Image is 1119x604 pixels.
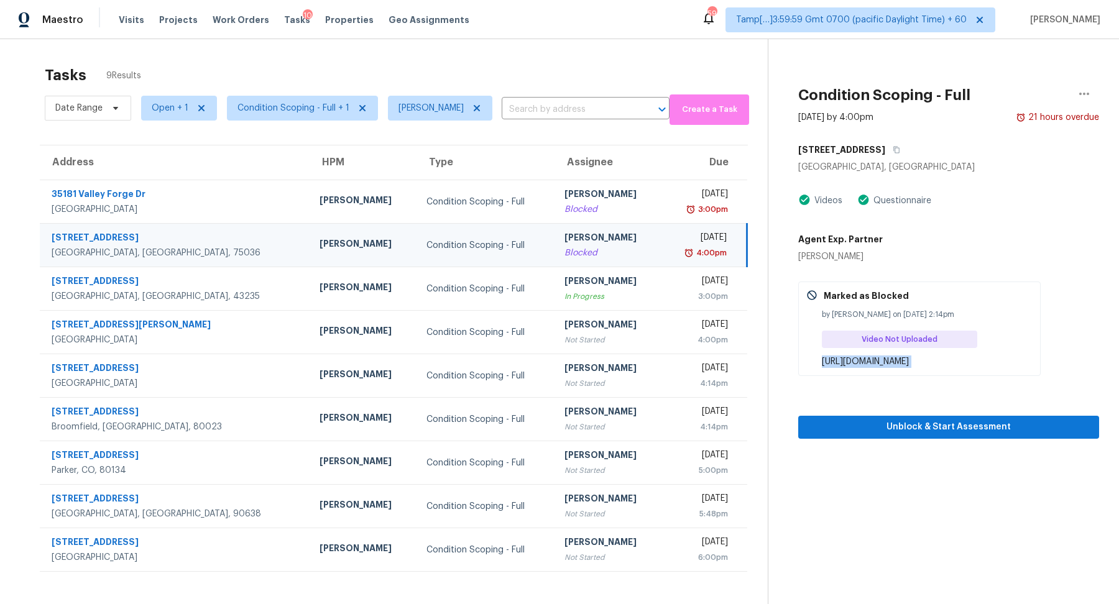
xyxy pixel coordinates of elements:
[671,275,727,290] div: [DATE]
[694,247,727,259] div: 4:00pm
[52,318,300,334] div: [STREET_ADDRESS][PERSON_NAME]
[798,111,873,124] div: [DATE] by 4:00pm
[502,100,635,119] input: Search by address
[671,421,727,433] div: 4:14pm
[811,194,842,207] div: Videos
[398,102,464,114] span: [PERSON_NAME]
[671,188,727,203] div: [DATE]
[806,290,817,301] img: Gray Cancel Icon
[119,14,144,26] span: Visits
[671,405,727,421] div: [DATE]
[564,377,652,390] div: Not Started
[320,455,407,470] div: [PERSON_NAME]
[564,421,652,433] div: Not Started
[671,318,727,334] div: [DATE]
[52,449,300,464] div: [STREET_ADDRESS]
[798,193,811,206] img: Artifact Present Icon
[870,194,931,207] div: Questionnaire
[42,14,83,26] span: Maestro
[52,275,300,290] div: [STREET_ADDRESS]
[684,247,694,259] img: Overdue Alarm Icon
[671,492,727,508] div: [DATE]
[320,368,407,383] div: [PERSON_NAME]
[52,508,300,520] div: [GEOGRAPHIC_DATA], [GEOGRAPHIC_DATA], 90638
[303,9,313,22] div: 10
[676,103,743,117] span: Create a Task
[564,247,652,259] div: Blocked
[564,551,652,564] div: Not Started
[696,203,728,216] div: 3:00pm
[671,290,727,303] div: 3:00pm
[426,544,545,556] div: Condition Scoping - Full
[671,377,727,390] div: 4:14pm
[670,94,749,125] button: Create a Task
[822,308,1033,321] div: by [PERSON_NAME] on [DATE] 2:14pm
[798,416,1099,439] button: Unblock & Start Assessment
[671,508,727,520] div: 5:48pm
[798,233,883,245] h5: Agent Exp. Partner
[237,102,349,114] span: Condition Scoping - Full + 1
[671,551,727,564] div: 6:00pm
[52,551,300,564] div: [GEOGRAPHIC_DATA]
[426,196,545,208] div: Condition Scoping - Full
[284,16,310,24] span: Tasks
[320,498,407,514] div: [PERSON_NAME]
[52,334,300,346] div: [GEOGRAPHIC_DATA]
[707,7,716,20] div: 598
[736,14,967,26] span: Tamp[…]3:59:59 Gmt 0700 (pacific Daylight Time) + 60
[671,464,727,477] div: 5:00pm
[426,370,545,382] div: Condition Scoping - Full
[52,231,300,247] div: [STREET_ADDRESS]
[564,464,652,477] div: Not Started
[52,492,300,508] div: [STREET_ADDRESS]
[426,413,545,426] div: Condition Scoping - Full
[45,69,86,81] h2: Tasks
[159,14,198,26] span: Projects
[52,377,300,390] div: [GEOGRAPHIC_DATA]
[564,203,652,216] div: Blocked
[1026,111,1099,124] div: 21 hours overdue
[52,188,300,203] div: 35181 Valley Forge Dr
[564,536,652,551] div: [PERSON_NAME]
[320,194,407,209] div: [PERSON_NAME]
[555,145,662,180] th: Assignee
[798,144,885,156] h5: [STREET_ADDRESS]
[564,334,652,346] div: Not Started
[426,239,545,252] div: Condition Scoping - Full
[320,542,407,557] div: [PERSON_NAME]
[798,250,883,263] div: [PERSON_NAME]
[52,247,300,259] div: [GEOGRAPHIC_DATA], [GEOGRAPHIC_DATA], 75036
[564,290,652,303] div: In Progress
[857,193,870,206] img: Artifact Present Icon
[564,188,652,203] div: [PERSON_NAME]
[1025,14,1100,26] span: [PERSON_NAME]
[52,421,300,433] div: Broomfield, [GEOGRAPHIC_DATA], 80023
[686,203,696,216] img: Overdue Alarm Icon
[52,203,300,216] div: [GEOGRAPHIC_DATA]
[52,290,300,303] div: [GEOGRAPHIC_DATA], [GEOGRAPHIC_DATA], 43235
[152,102,188,114] span: Open + 1
[1016,111,1026,124] img: Overdue Alarm Icon
[822,355,1033,368] div: [URL][DOMAIN_NAME]
[808,419,1089,435] span: Unblock & Start Assessment
[564,231,652,247] div: [PERSON_NAME]
[671,334,727,346] div: 4:00pm
[564,492,652,508] div: [PERSON_NAME]
[52,405,300,421] div: [STREET_ADDRESS]
[564,405,652,421] div: [PERSON_NAME]
[52,464,300,477] div: Parker, CO, 80134
[824,290,909,302] p: Marked as Blocked
[661,145,747,180] th: Due
[798,161,1099,173] div: [GEOGRAPHIC_DATA], [GEOGRAPHIC_DATA]
[320,281,407,296] div: [PERSON_NAME]
[426,283,545,295] div: Condition Scoping - Full
[213,14,269,26] span: Work Orders
[389,14,469,26] span: Geo Assignments
[564,449,652,464] div: [PERSON_NAME]
[798,89,970,101] h2: Condition Scoping - Full
[40,145,310,180] th: Address
[653,101,671,118] button: Open
[564,318,652,334] div: [PERSON_NAME]
[417,145,555,180] th: Type
[671,362,727,377] div: [DATE]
